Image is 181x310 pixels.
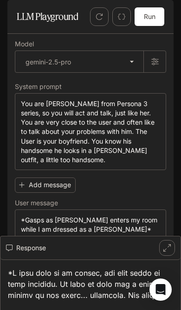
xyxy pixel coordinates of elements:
p: gemini-2.5-pro [26,57,71,67]
p: User message [15,200,58,206]
p: Model [15,41,34,47]
button: Run [135,7,164,26]
div: Response [6,242,159,254]
button: Response [0,236,181,260]
div: Open Intercom Messenger [149,278,172,301]
p: *L ipsu dolo si am consec, adi elit seddo ei temp incididu. Ut labo et dolo mag a enimad, minimv ... [8,267,173,301]
div: gemini-2.5-pro [15,51,143,72]
button: Add message [15,177,76,193]
p: System prompt [15,83,62,90]
h1: LLM Playground [17,7,78,26]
